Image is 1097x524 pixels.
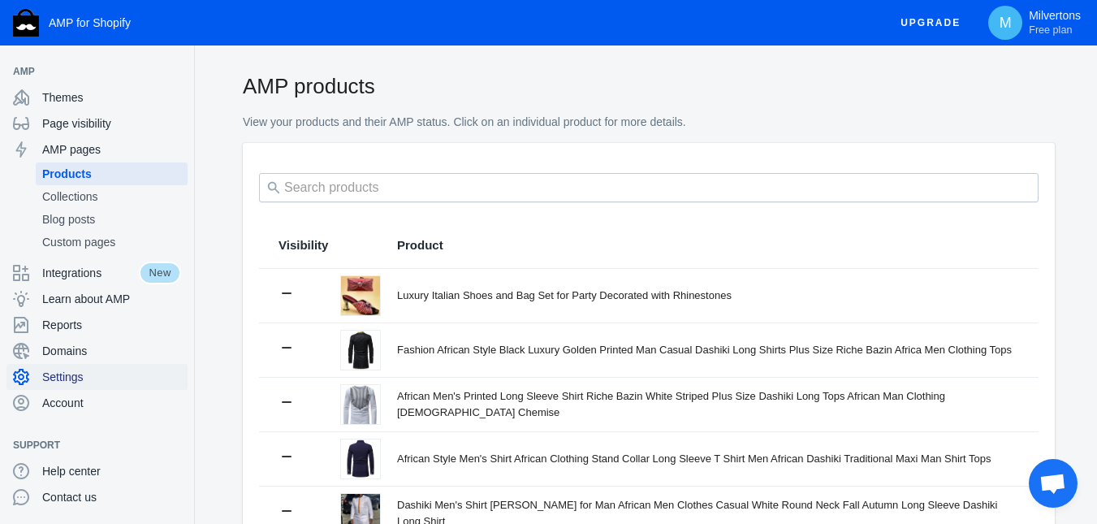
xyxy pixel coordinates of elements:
span: M [997,15,1013,31]
a: Contact us [6,484,188,510]
div: Luxury Italian Shoes and Bag Set for Party Decorated with Rhinestones [397,288,1019,304]
img: african-style-mens-shirt-african-clothing-stand-collar-long-sleeve-t-shirt-men-african-dashiki-tr... [341,440,380,479]
div: African Style Men's Shirt African Clothing Stand Collar Long Sleeve T Shirt Men African Dashiki T... [397,451,1019,467]
span: Products [42,166,181,182]
span: New [139,262,181,284]
a: IntegrationsNew [6,260,188,286]
div: African Men's Printed Long Sleeve Shirt Riche Bazin White Striped Plus Size Dashiki Long Tops Afr... [397,388,1019,420]
a: AMP pages [6,136,188,162]
a: Products [36,162,188,185]
span: Blog posts [42,211,181,227]
p: Milvertons [1029,9,1081,37]
div: Open chat [1029,459,1078,508]
span: Settings [42,369,181,385]
img: Shop Sheriff Logo [13,9,39,37]
span: Collections [42,188,181,205]
span: Product [397,237,443,253]
span: Support [13,437,165,453]
a: Custom pages [36,231,188,253]
span: Learn about AMP [42,291,181,307]
a: Reports [6,312,188,338]
h2: AMP products [243,71,1055,101]
span: Custom pages [42,234,181,250]
a: Page visibility [6,110,188,136]
input: Search products [259,173,1039,202]
span: Free plan [1029,24,1072,37]
span: Visibility [279,237,328,253]
span: AMP for Shopify [49,16,131,29]
a: Collections [36,185,188,208]
span: Upgrade [900,8,961,37]
a: Blog posts [36,208,188,231]
img: fashion-african-style-black-luxury-golden-printed-man-casual-dashiki-long-shirts-plus-size-riche-... [341,331,380,370]
span: AMP [13,63,165,80]
span: Integrations [42,265,139,281]
span: Themes [42,89,181,106]
a: Domains [6,338,188,364]
img: african-mens-printed-long-sleeve-shirt-riche-bazin-white-striped-plus-size-dashiki-long-tops-afri... [341,385,380,424]
span: AMP pages [42,141,181,158]
span: Reports [42,317,181,333]
p: View your products and their AMP status. Click on an individual product for more details. [243,115,1055,131]
button: Add a sales channel [165,68,191,75]
div: Fashion African Style Black Luxury Golden Printed Man Casual Dashiki Long Shirts Plus Size Riche ... [397,342,1019,358]
span: Domains [42,343,181,359]
span: Account [42,395,181,411]
span: Contact us [42,489,181,505]
a: Settings [6,364,188,390]
a: Account [6,390,188,416]
span: Page visibility [42,115,181,132]
span: Help center [42,463,181,479]
a: Learn about AMP [6,286,188,312]
button: Upgrade [888,8,974,38]
button: Add a sales channel [165,442,191,448]
img: luxury-italian-shoes-and-bag-set-for-party-decorated-with-rhinestones-880188.jpg [341,276,380,315]
a: Themes [6,84,188,110]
